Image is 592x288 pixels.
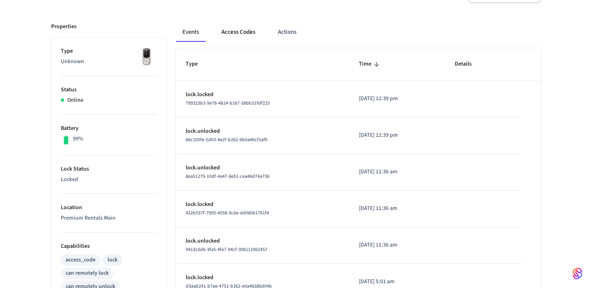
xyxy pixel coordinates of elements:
div: access_code [66,256,95,264]
p: [DATE] 11:36 am [359,241,435,249]
button: Events [176,23,205,42]
span: 0413c6d6-3fa5-4fe7-94cf-306112962457 [186,246,267,253]
p: [DATE] 12:39 pm [359,131,435,140]
p: 99% [73,135,83,143]
p: Unknown [61,58,157,66]
p: Location [61,204,157,212]
span: 66c105fe-5d03-4e2f-b262-6b0a46cf2af0 [186,136,267,143]
span: Time [359,58,382,70]
div: lock [108,256,118,264]
div: ant example [176,23,541,42]
p: Battery [61,124,157,133]
p: Type [61,47,157,56]
p: lock.locked [186,91,339,99]
p: lock.unlocked [186,237,339,245]
div: can remotely lock [66,269,109,278]
p: Status [61,86,157,94]
p: lock.unlocked [186,164,339,172]
p: Locked [61,175,157,184]
p: lock.locked [186,274,339,282]
p: [DATE] 12:39 pm [359,95,435,103]
span: 8ea51279-10df-4a47-8e51-cea46d74a736 [186,173,269,180]
p: Lock Status [61,165,157,173]
p: Premium Rentals Main [61,214,157,222]
button: Actions [271,23,303,42]
p: Capabilities [61,242,157,251]
span: 799323b3-9e78-4814-b167-38bb31fdf225 [186,100,270,107]
p: Online [67,96,83,105]
img: Yale Assure Touchscreen Wifi Smart Lock, Satin Nickel, Front [137,47,157,67]
p: [DATE] 5:01 am [359,278,435,286]
span: Type [186,58,208,70]
span: Details [455,58,482,70]
p: lock.locked [186,200,339,209]
p: Properties [51,23,77,31]
p: [DATE] 11:36 am [359,168,435,176]
button: Access Codes [215,23,262,42]
img: SeamLogoGradient.69752ec5.svg [573,267,582,280]
span: 432b537f-7950-4558-9c6e-dd08061761f4 [186,210,269,216]
p: [DATE] 11:36 am [359,204,435,213]
p: lock.unlocked [186,127,339,136]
